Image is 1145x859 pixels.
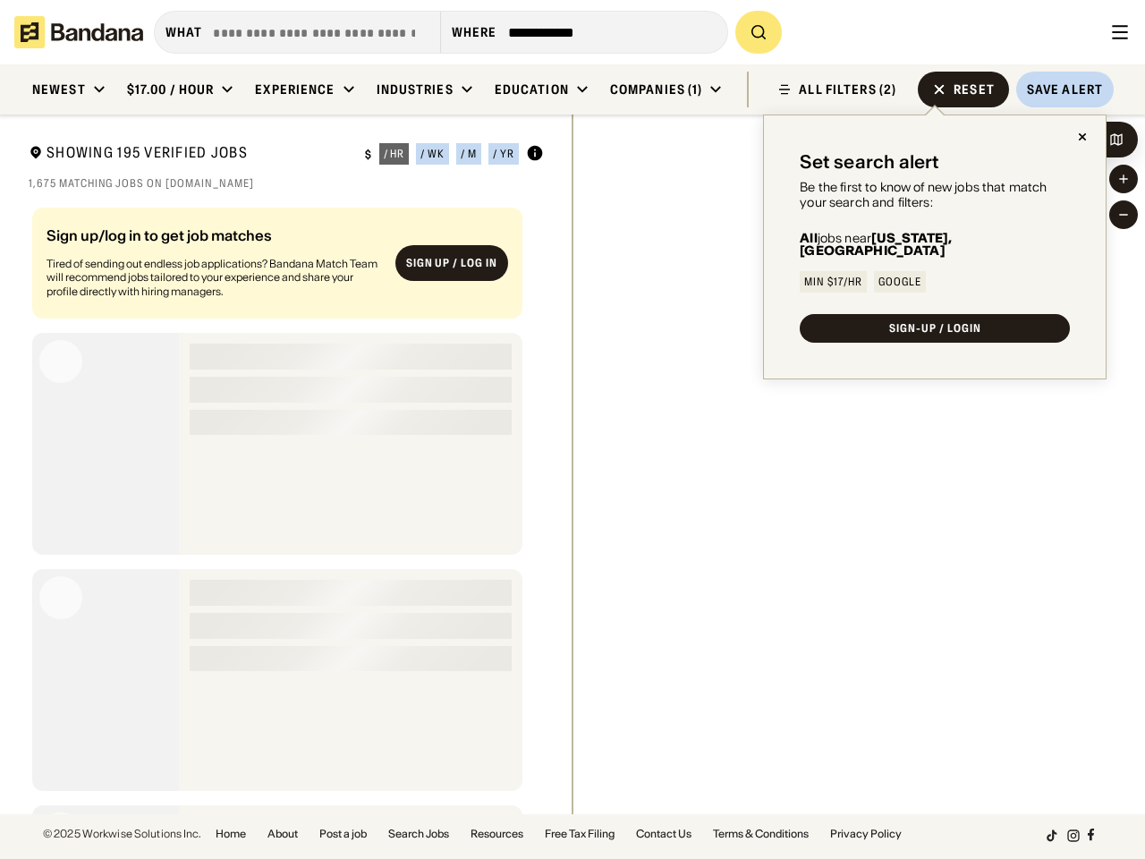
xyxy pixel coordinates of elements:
a: Search Jobs [388,829,449,839]
div: Tired of sending out endless job applications? Bandana Match Team will recommend jobs tailored to... [47,257,381,299]
div: $ [365,148,372,162]
div: $17.00 / hour [127,81,215,98]
div: Min $17/hr [804,276,862,287]
a: Home [216,829,246,839]
div: © 2025 Workwise Solutions Inc. [43,829,201,839]
div: Reset [954,83,995,96]
div: / yr [493,149,514,159]
a: Privacy Policy [830,829,902,839]
div: jobs near [800,232,1070,257]
div: 1,675 matching jobs on [DOMAIN_NAME] [29,176,544,191]
a: Terms & Conditions [713,829,809,839]
a: Resources [471,829,523,839]
div: ALL FILTERS (2) [799,83,896,96]
div: Education [495,81,569,98]
div: Experience [255,81,335,98]
div: Showing 195 Verified Jobs [29,143,351,166]
div: / wk [420,149,445,159]
div: grid [29,200,544,814]
div: / hr [384,149,405,159]
div: what [165,24,202,40]
a: About [267,829,298,839]
div: Companies (1) [610,81,703,98]
div: Where [452,24,497,40]
div: Sign up / Log in [406,257,497,271]
img: Bandana logotype [14,16,143,48]
div: Google [878,276,921,287]
b: All [800,230,817,246]
div: Save Alert [1027,81,1103,98]
a: Post a job [319,829,367,839]
div: Be the first to know of new jobs that match your search and filters: [800,180,1070,210]
div: Sign up/log in to get job matches [47,228,381,257]
div: SIGN-UP / LOGIN [889,323,980,334]
a: Free Tax Filing [545,829,615,839]
div: Set search alert [800,151,939,173]
div: Industries [377,81,454,98]
a: Contact Us [636,829,691,839]
div: / m [461,149,477,159]
div: Newest [32,81,86,98]
b: [US_STATE], [GEOGRAPHIC_DATA] [800,230,952,259]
